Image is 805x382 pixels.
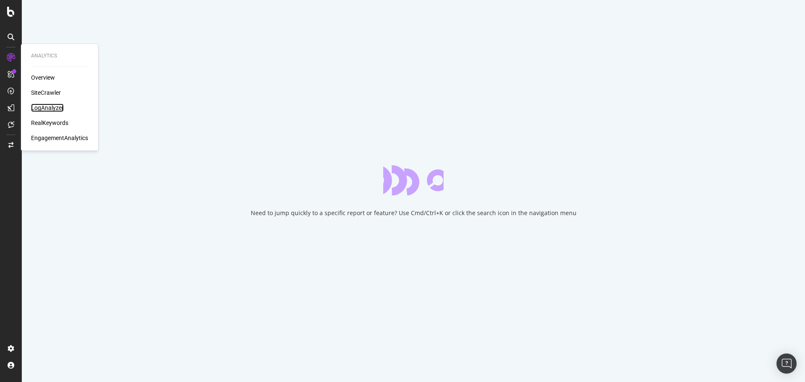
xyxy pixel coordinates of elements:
div: Analytics [31,52,88,60]
div: animation [383,165,444,195]
div: Open Intercom Messenger [776,353,797,374]
a: LogAnalyzer [31,104,64,112]
a: Overview [31,73,55,82]
div: Need to jump quickly to a specific report or feature? Use Cmd/Ctrl+K or click the search icon in ... [251,209,576,217]
a: SiteCrawler [31,88,61,97]
a: EngagementAnalytics [31,134,88,142]
a: RealKeywords [31,119,68,127]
